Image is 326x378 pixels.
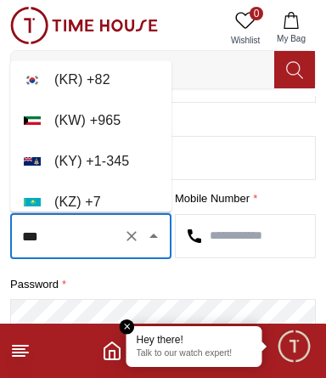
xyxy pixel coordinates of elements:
div: Chat Widget [276,328,313,365]
span: My Bag [270,32,312,45]
p: Talk to our watch expert! [137,348,252,360]
li: ( KW ) + 965 [10,100,171,141]
label: Mobile Number [175,190,316,207]
div: Hey there! [137,333,252,347]
span: 0 [250,7,263,20]
button: My Bag [267,7,316,50]
label: password [10,276,316,293]
li: ( KR ) + 82 [10,59,171,100]
a: 0Wishlist [224,7,267,50]
li: ( KY ) + 1-345 [10,141,171,182]
em: Close tooltip [120,319,135,335]
button: Close [142,224,166,248]
button: Clear [120,224,143,248]
span: Wishlist [224,34,267,47]
li: ( KZ ) + 7 [10,182,171,223]
img: ... [10,7,158,44]
a: Home [102,341,122,361]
